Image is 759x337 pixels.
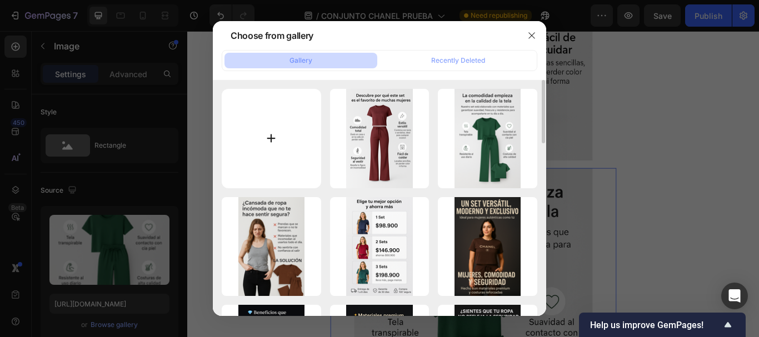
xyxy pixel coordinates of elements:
[346,197,412,296] img: image
[346,89,412,188] img: image
[455,89,521,188] img: image
[289,56,312,66] div: Gallery
[224,53,377,68] button: Gallery
[181,144,204,154] div: Image
[590,318,735,331] button: Show survey - Help us improve GemPages!
[231,29,313,42] div: Choose from gallery
[382,53,535,68] button: Recently Deleted
[721,283,748,309] div: Open Intercom Messenger
[431,56,485,66] div: Recently Deleted
[455,197,521,296] img: image
[590,320,721,330] span: Help us improve GemPages!
[238,197,304,296] img: image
